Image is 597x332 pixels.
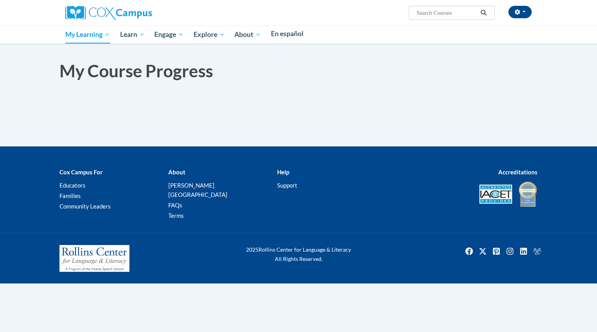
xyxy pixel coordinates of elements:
[480,10,487,16] i: 
[463,245,475,257] a: Facebook
[189,26,230,43] a: Explore
[504,245,516,257] a: Instagram
[120,30,145,39] span: Learn
[504,245,516,257] img: Instagram icon
[230,26,266,43] a: About
[517,245,530,257] a: Linkedin
[194,30,225,39] span: Explore
[271,30,304,38] span: En español
[65,6,152,20] img: Cox Campus
[266,26,309,42] a: En español
[168,182,227,198] a: [PERSON_NAME][GEOGRAPHIC_DATA]
[59,169,103,176] b: Cox Campus For
[416,8,478,17] input: Search Courses
[517,245,530,257] img: LinkedIn icon
[477,245,489,257] a: Twitter
[277,169,289,176] b: Help
[478,8,490,17] button: Search
[217,245,380,264] div: Rollins Center for Language & Literacy All Rights Reserved.
[168,212,184,219] a: Terms
[154,30,183,39] span: Engage
[463,245,475,257] img: Facebook icon
[59,203,111,210] a: Community Leaders
[59,61,213,81] span: My Course Progress
[490,245,503,257] img: Pinterest icon
[115,26,150,43] a: Learn
[54,26,543,43] div: Main menu
[168,169,185,176] b: About
[59,192,81,199] a: Families
[65,9,152,16] a: Cox Campus
[477,245,489,257] img: Twitter icon
[234,30,261,39] span: About
[59,245,129,272] img: Rollins Center for Language & Literacy - A Program of the Atlanta Speech School
[490,245,503,257] a: Pinterest
[498,169,538,176] b: Accreditations
[60,26,115,43] a: My Learning
[518,181,538,208] img: IDA® Accredited
[149,26,189,43] a: Engage
[246,246,258,253] span: 2025
[277,182,297,189] a: Support
[168,202,182,209] a: FAQs
[59,182,86,189] a: Educators
[65,30,110,39] span: My Learning
[531,245,543,257] img: Facebook group icon
[508,6,532,18] button: Account Settings
[531,245,543,257] a: Facebook Group
[479,184,512,204] img: Accredited IACET® Provider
